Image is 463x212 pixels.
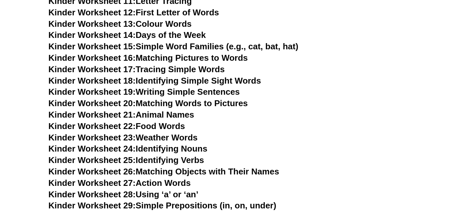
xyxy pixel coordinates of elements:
iframe: Chat Widget [351,138,463,212]
a: Kinder Worksheet 14:Days of the Week [48,30,206,40]
span: Kinder Worksheet 17: [48,64,136,74]
span: Kinder Worksheet 27: [48,178,136,188]
a: Kinder Worksheet 24:Identifying Nouns [48,144,207,154]
a: Kinder Worksheet 16:Matching Pictures to Words [48,53,248,63]
a: Kinder Worksheet 17:Tracing Simple Words [48,64,225,74]
span: Kinder Worksheet 20: [48,98,136,108]
a: Kinder Worksheet 23:Weather Words [48,133,197,142]
a: Kinder Worksheet 25:Identifying Verbs [48,155,204,165]
span: Kinder Worksheet 23: [48,133,136,142]
span: Kinder Worksheet 22: [48,121,136,131]
span: Kinder Worksheet 24: [48,144,136,154]
span: Kinder Worksheet 25: [48,155,136,165]
a: Kinder Worksheet 15:Simple Word Families (e.g., cat, bat, hat) [48,41,298,51]
a: Kinder Worksheet 20:Matching Words to Pictures [48,98,248,108]
a: Kinder Worksheet 22:Food Words [48,121,185,131]
span: Kinder Worksheet 29: [48,201,136,210]
a: Kinder Worksheet 19:Writing Simple Sentences [48,87,240,97]
span: Kinder Worksheet 15: [48,41,136,51]
span: Kinder Worksheet 21: [48,110,136,120]
span: Kinder Worksheet 19: [48,87,136,97]
a: Kinder Worksheet 12:First Letter of Words [48,8,219,17]
span: Kinder Worksheet 13: [48,19,136,29]
a: Kinder Worksheet 21:Animal Names [48,110,194,120]
a: Kinder Worksheet 26:Matching Objects with Their Names [48,167,279,176]
span: Kinder Worksheet 16: [48,53,136,63]
a: Kinder Worksheet 13:Colour Words [48,19,192,29]
span: Kinder Worksheet 12: [48,8,136,17]
span: Kinder Worksheet 26: [48,167,136,176]
span: Kinder Worksheet 14: [48,30,136,40]
a: Kinder Worksheet 27:Action Words [48,178,191,188]
span: Kinder Worksheet 28: [48,189,136,199]
a: Kinder Worksheet 29:Simple Prepositions (in, on, under) [48,201,276,210]
span: Kinder Worksheet 18: [48,76,136,86]
a: Kinder Worksheet 28:Using ‘a’ or ‘an’ [48,189,198,199]
a: Kinder Worksheet 18:Identifying Simple Sight Words [48,76,261,86]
